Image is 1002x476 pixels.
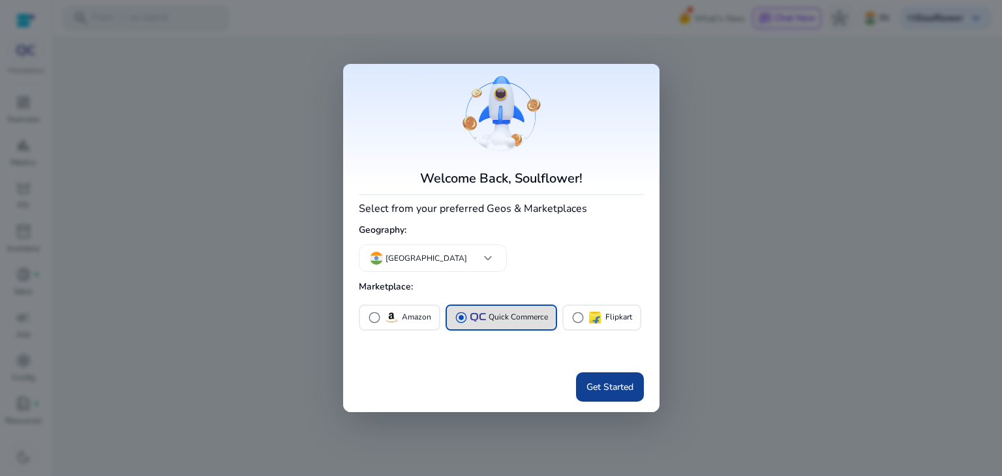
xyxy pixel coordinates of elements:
[402,310,431,324] p: Amazon
[359,220,644,241] h5: Geography:
[470,313,486,321] img: QC-logo.svg
[384,310,399,325] img: amazon.svg
[576,372,644,402] button: Get Started
[489,310,548,324] p: Quick Commerce
[359,276,644,298] h5: Marketplace:
[587,310,603,325] img: flipkart.svg
[370,252,383,265] img: in.svg
[605,310,632,324] p: Flipkart
[455,311,468,324] span: radio_button_checked
[480,250,496,266] span: keyboard_arrow_down
[586,380,633,394] span: Get Started
[386,252,467,264] p: [GEOGRAPHIC_DATA]
[571,311,584,324] span: radio_button_unchecked
[368,311,381,324] span: radio_button_unchecked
